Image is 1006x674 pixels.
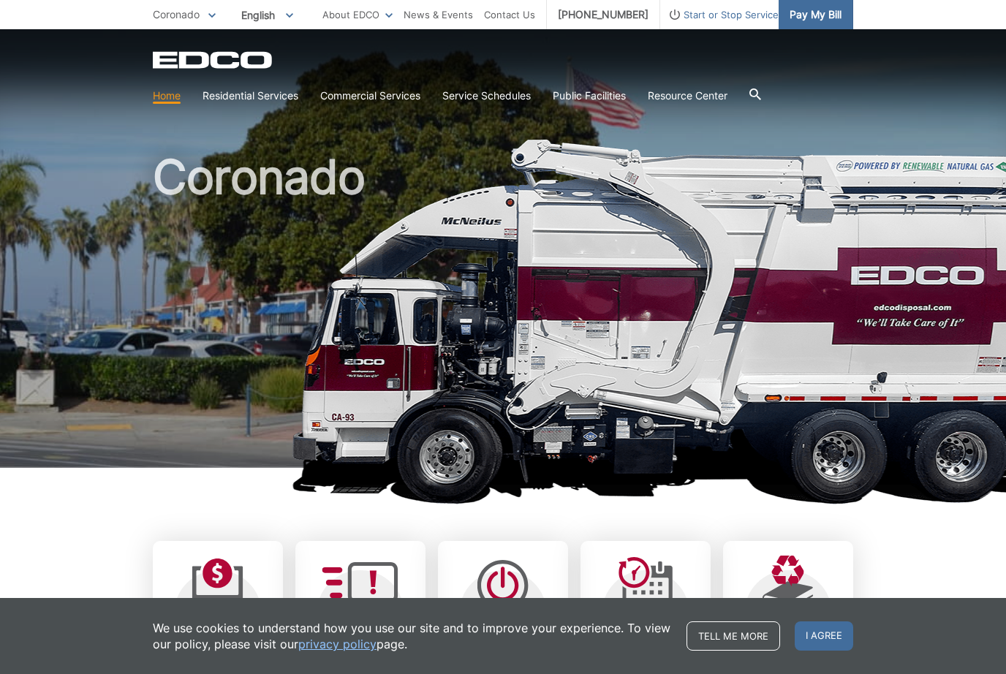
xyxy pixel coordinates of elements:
a: News & Events [404,7,473,23]
a: About EDCO [322,7,393,23]
p: We use cookies to understand how you use our site and to improve your experience. To view our pol... [153,620,672,652]
a: privacy policy [298,636,377,652]
a: Home [153,88,181,104]
a: Public Facilities [553,88,626,104]
span: English [230,3,304,27]
h1: Coronado [153,154,853,474]
a: Resource Center [648,88,727,104]
a: Tell me more [687,621,780,651]
a: Residential Services [203,88,298,104]
a: Service Schedules [442,88,531,104]
a: Contact Us [484,7,535,23]
span: Pay My Bill [790,7,842,23]
span: Coronado [153,8,200,20]
a: Commercial Services [320,88,420,104]
a: EDCD logo. Return to the homepage. [153,51,274,69]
